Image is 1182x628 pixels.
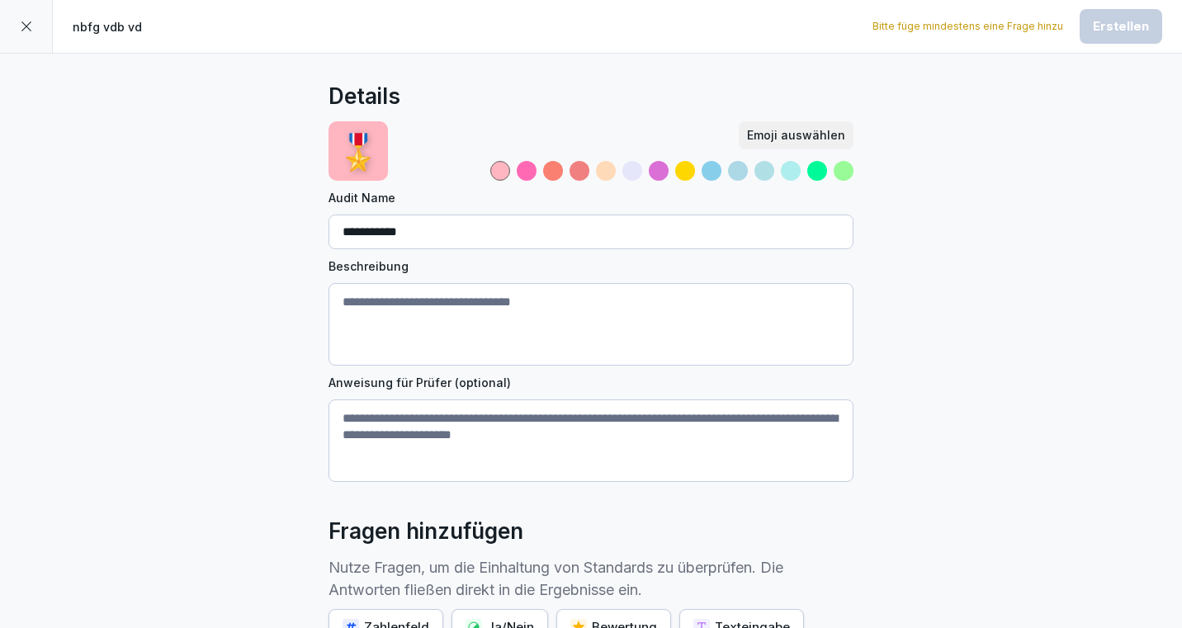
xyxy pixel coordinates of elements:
label: Anweisung für Prüfer (optional) [329,374,853,391]
h2: Details [329,80,400,113]
p: 🎖️ [337,125,380,177]
button: Erstellen [1080,9,1162,44]
div: Emoji auswählen [747,126,845,144]
div: Erstellen [1093,17,1149,35]
p: nbfg vdb vd [73,18,142,35]
h2: Fragen hinzufügen [329,515,523,548]
p: Bitte füge mindestens eine Frage hinzu [872,19,1063,34]
label: Beschreibung [329,257,853,275]
label: Audit Name [329,189,853,206]
p: Nutze Fragen, um die Einhaltung von Standards zu überprüfen. Die Antworten fließen direkt in die ... [329,556,853,601]
button: Emoji auswählen [739,121,853,149]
